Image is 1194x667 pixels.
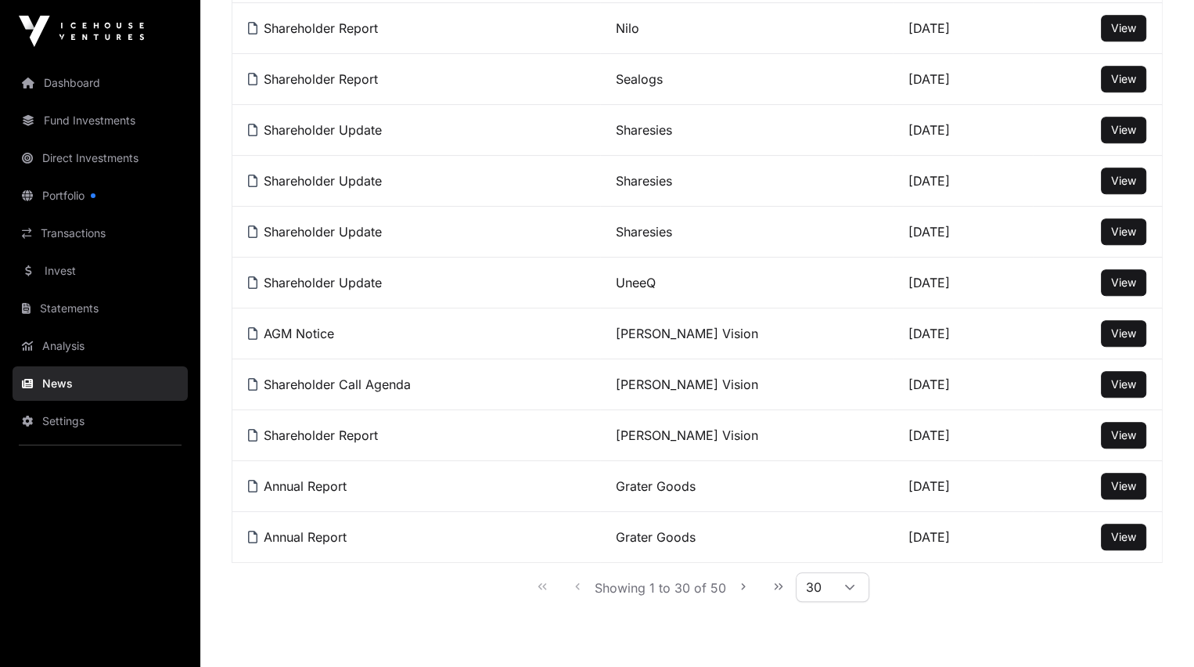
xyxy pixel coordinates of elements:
a: [PERSON_NAME] Vision [616,377,758,392]
span: View [1111,174,1136,187]
a: Statements [13,291,188,326]
a: View [1111,427,1136,443]
span: View [1111,276,1136,289]
td: [DATE] [893,512,1033,563]
td: [DATE] [893,105,1033,156]
a: Shareholder Call Agenda [248,377,411,392]
a: UneeQ [616,275,656,290]
button: View [1101,320,1146,347]
a: [PERSON_NAME] Vision [616,326,758,341]
a: Fund Investments [13,103,188,138]
button: View [1101,422,1146,449]
td: [DATE] [893,156,1033,207]
a: Shareholder Update [248,173,382,189]
img: Icehouse Ventures Logo [19,16,144,47]
a: View [1111,529,1136,545]
a: Nilo [616,20,639,36]
span: View [1111,326,1136,340]
a: Dashboard [13,66,188,100]
span: View [1111,530,1136,543]
a: Portfolio [13,178,188,213]
a: Sharesies [616,224,672,240]
button: View [1101,218,1146,245]
button: View [1101,117,1146,143]
a: Transactions [13,216,188,251]
button: View [1101,524,1146,550]
span: View [1111,123,1136,136]
a: View [1111,122,1136,138]
span: Rows per page [797,573,831,601]
td: [DATE] [893,258,1033,308]
a: Annual Report [248,478,347,494]
a: Shareholder Update [248,275,382,290]
button: View [1101,15,1146,41]
a: Direct Investments [13,141,188,175]
a: Analysis [13,329,188,363]
span: View [1111,377,1136,391]
button: View [1101,168,1146,194]
td: [DATE] [893,308,1033,359]
button: View [1101,66,1146,92]
a: Shareholder Report [248,20,378,36]
a: [PERSON_NAME] Vision [616,427,758,443]
a: Settings [13,404,188,438]
a: Annual Report [248,529,347,545]
a: View [1111,173,1136,189]
a: News [13,366,188,401]
td: [DATE] [893,461,1033,512]
a: AGM Notice [248,326,334,341]
button: Last Page [763,571,794,602]
a: View [1111,377,1136,392]
td: [DATE] [893,3,1033,54]
a: View [1111,71,1136,87]
td: [DATE] [893,410,1033,461]
a: Shareholder Update [248,122,382,138]
td: [DATE] [893,54,1033,105]
span: View [1111,21,1136,34]
a: Shareholder Report [248,71,378,87]
span: View [1111,225,1136,238]
span: View [1111,479,1136,492]
button: View [1101,473,1146,499]
a: Grater Goods [616,529,696,545]
a: Sealogs [616,71,663,87]
span: Showing 1 to 30 of 50 [595,579,726,595]
a: Shareholder Report [248,427,378,443]
button: View [1101,269,1146,296]
iframe: Chat Widget [1116,592,1194,667]
span: View [1111,72,1136,85]
a: Grater Goods [616,478,696,494]
a: View [1111,326,1136,341]
a: Shareholder Update [248,224,382,240]
a: Invest [13,254,188,288]
a: View [1111,275,1136,290]
button: View [1101,371,1146,398]
a: View [1111,20,1136,36]
td: [DATE] [893,359,1033,410]
a: Sharesies [616,122,672,138]
span: View [1111,428,1136,442]
button: Next Page [728,571,759,602]
td: [DATE] [893,207,1033,258]
a: Sharesies [616,173,672,189]
a: View [1111,478,1136,494]
a: View [1111,224,1136,240]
